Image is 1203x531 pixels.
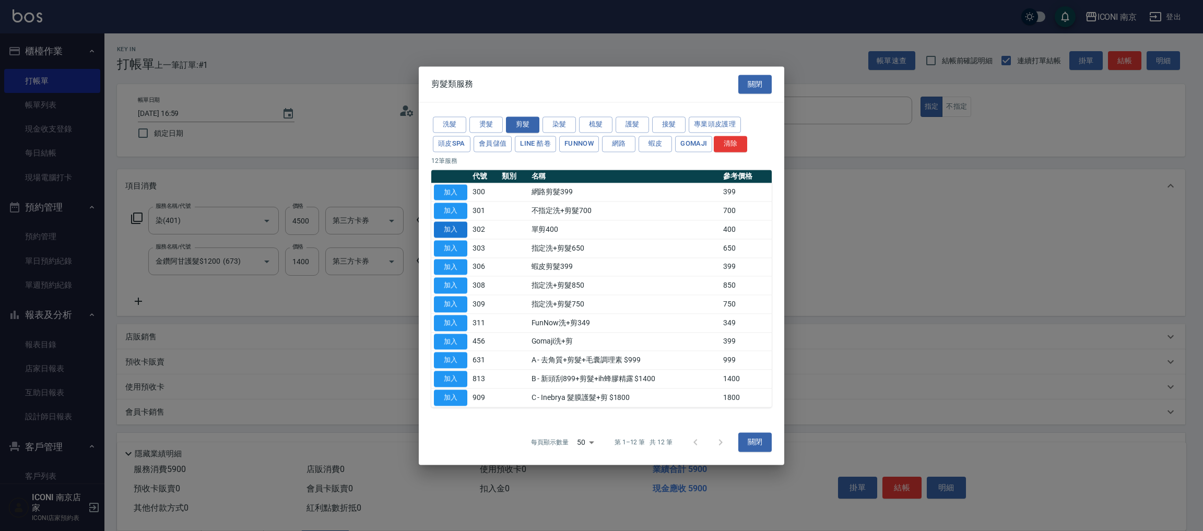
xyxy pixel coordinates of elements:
[470,239,499,258] td: 303
[470,370,499,388] td: 813
[470,351,499,370] td: 631
[470,314,499,333] td: 311
[529,332,721,351] td: Gomaji洗+剪
[639,136,672,152] button: 蝦皮
[434,296,467,312] button: 加入
[529,351,721,370] td: A - 去角質+剪髮+毛囊調理素 $999
[529,257,721,276] td: 蝦皮剪髮399
[721,183,772,202] td: 399
[529,276,721,295] td: 指定洗+剪髮850
[689,116,741,133] button: 專業頭皮護理
[529,239,721,258] td: 指定洗+剪髮650
[721,276,772,295] td: 850
[515,136,556,152] button: LINE 酷卷
[431,79,473,89] span: 剪髮類服務
[714,136,747,152] button: 清除
[573,428,598,456] div: 50
[738,433,772,452] button: 關閉
[434,259,467,275] button: 加入
[470,202,499,220] td: 301
[721,257,772,276] td: 399
[721,170,772,183] th: 參考價格
[433,136,470,152] button: 頭皮SPA
[434,240,467,256] button: 加入
[470,295,499,314] td: 309
[434,315,467,331] button: 加入
[721,220,772,239] td: 400
[721,314,772,333] td: 349
[721,239,772,258] td: 650
[529,314,721,333] td: FunNow洗+剪349
[434,352,467,369] button: 加入
[602,136,635,152] button: 網路
[470,170,499,183] th: 代號
[431,156,772,166] p: 12 筆服務
[721,388,772,407] td: 1800
[542,116,576,133] button: 染髮
[499,170,528,183] th: 類別
[721,295,772,314] td: 750
[470,388,499,407] td: 909
[652,116,686,133] button: 接髮
[616,116,649,133] button: 護髮
[529,295,721,314] td: 指定洗+剪髮750
[434,184,467,200] button: 加入
[615,438,673,447] p: 第 1–12 筆 共 12 筆
[434,334,467,350] button: 加入
[579,116,612,133] button: 梳髮
[470,332,499,351] td: 456
[529,388,721,407] td: C - Inebrya 髮膜護髮+剪 $1800
[434,371,467,387] button: 加入
[470,257,499,276] td: 306
[721,351,772,370] td: 999
[529,202,721,220] td: 不指定洗+剪髮700
[433,116,466,133] button: 洗髮
[721,202,772,220] td: 700
[531,438,569,447] p: 每頁顯示數量
[470,220,499,239] td: 302
[470,183,499,202] td: 300
[469,116,503,133] button: 燙髮
[529,370,721,388] td: B - 新頭刮899+剪髮+ih蜂膠精露 $1400
[529,170,721,183] th: 名稱
[529,220,721,239] td: 單剪400
[434,390,467,406] button: 加入
[721,370,772,388] td: 1400
[434,278,467,294] button: 加入
[434,221,467,238] button: 加入
[738,75,772,94] button: 關閉
[506,116,539,133] button: 剪髮
[529,183,721,202] td: 網路剪髮399
[675,136,712,152] button: Gomaji
[434,203,467,219] button: 加入
[721,332,772,351] td: 399
[559,136,599,152] button: FUNNOW
[474,136,512,152] button: 會員儲值
[470,276,499,295] td: 308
